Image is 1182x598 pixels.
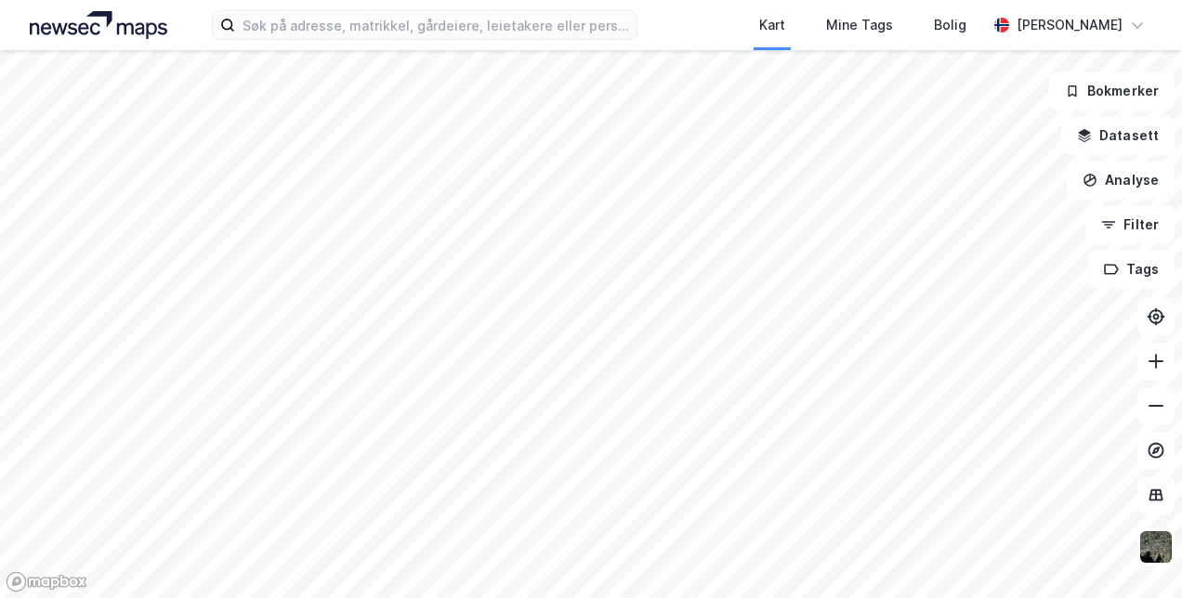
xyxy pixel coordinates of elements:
[1085,206,1175,243] button: Filter
[1089,509,1182,598] iframe: Chat Widget
[1017,14,1123,36] div: [PERSON_NAME]
[1067,162,1175,199] button: Analyse
[1088,251,1175,288] button: Tags
[1061,117,1175,154] button: Datasett
[1049,72,1175,110] button: Bokmerker
[30,11,167,39] img: logo.a4113a55bc3d86da70a041830d287a7e.svg
[826,14,893,36] div: Mine Tags
[759,14,785,36] div: Kart
[934,14,966,36] div: Bolig
[235,11,636,39] input: Søk på adresse, matrikkel, gårdeiere, leietakere eller personer
[1089,509,1182,598] div: Kontrollprogram for chat
[6,571,87,592] a: Mapbox homepage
